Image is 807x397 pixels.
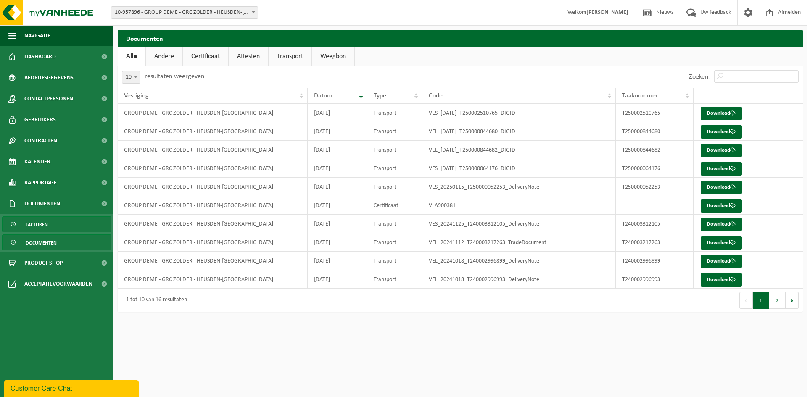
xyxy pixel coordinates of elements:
[4,379,140,397] iframe: chat widget
[2,216,111,232] a: Facturen
[701,236,742,250] a: Download
[183,47,228,66] a: Certificaat
[422,178,615,196] td: VES_20250115_T250000052253_DeliveryNote
[118,104,308,122] td: GROUP DEME - GRC ZOLDER - HEUSDEN-[GEOGRAPHIC_DATA]
[367,122,422,141] td: Transport
[24,172,57,193] span: Rapportage
[374,92,386,99] span: Type
[367,270,422,289] td: Transport
[118,47,145,66] a: Alle
[701,218,742,231] a: Download
[689,74,710,80] label: Zoeken:
[367,252,422,270] td: Transport
[124,92,149,99] span: Vestiging
[701,181,742,194] a: Download
[308,252,367,270] td: [DATE]
[312,47,354,66] a: Weegbon
[308,141,367,159] td: [DATE]
[118,196,308,215] td: GROUP DEME - GRC ZOLDER - HEUSDEN-[GEOGRAPHIC_DATA]
[122,71,140,84] span: 10
[118,159,308,178] td: GROUP DEME - GRC ZOLDER - HEUSDEN-[GEOGRAPHIC_DATA]
[586,9,628,16] strong: [PERSON_NAME]
[616,122,694,141] td: T250000844680
[753,292,769,309] button: 1
[422,252,615,270] td: VEL_20241018_T240002996899_DeliveryNote
[24,151,50,172] span: Kalender
[769,292,786,309] button: 2
[269,47,311,66] a: Transport
[622,92,658,99] span: Taaknummer
[422,233,615,252] td: VEL_20241112_T240003217263_TradeDocument
[701,125,742,139] a: Download
[786,292,799,309] button: Next
[24,273,92,294] span: Acceptatievoorwaarden
[229,47,268,66] a: Attesten
[118,233,308,252] td: GROUP DEME - GRC ZOLDER - HEUSDEN-[GEOGRAPHIC_DATA]
[308,196,367,215] td: [DATE]
[308,233,367,252] td: [DATE]
[422,215,615,233] td: VES_20241125_T240003312105_DeliveryNote
[616,104,694,122] td: T250002510765
[145,73,204,80] label: resultaten weergeven
[701,273,742,287] a: Download
[146,47,182,66] a: Andere
[122,293,187,308] div: 1 tot 10 van 16 resultaten
[367,104,422,122] td: Transport
[429,92,443,99] span: Code
[616,141,694,159] td: T250000844682
[367,141,422,159] td: Transport
[367,233,422,252] td: Transport
[24,130,57,151] span: Contracten
[701,144,742,157] a: Download
[2,234,111,250] a: Documenten
[616,252,694,270] td: T240002996899
[24,25,50,46] span: Navigatie
[422,159,615,178] td: VES_[DATE]_T250000064176_DIGID
[701,199,742,213] a: Download
[422,141,615,159] td: VEL_[DATE]_T250000844682_DIGID
[616,178,694,196] td: T250000052253
[739,292,753,309] button: Previous
[24,46,56,67] span: Dashboard
[616,233,694,252] td: T240003217263
[118,30,803,46] h2: Documenten
[701,162,742,176] a: Download
[308,104,367,122] td: [DATE]
[24,88,73,109] span: Contactpersonen
[308,122,367,141] td: [DATE]
[422,122,615,141] td: VEL_[DATE]_T250000844680_DIGID
[367,178,422,196] td: Transport
[314,92,332,99] span: Datum
[118,141,308,159] td: GROUP DEME - GRC ZOLDER - HEUSDEN-[GEOGRAPHIC_DATA]
[122,71,140,83] span: 10
[118,215,308,233] td: GROUP DEME - GRC ZOLDER - HEUSDEN-[GEOGRAPHIC_DATA]
[24,109,56,130] span: Gebruikers
[26,235,57,251] span: Documenten
[616,270,694,289] td: T240002996993
[24,67,74,88] span: Bedrijfsgegevens
[367,215,422,233] td: Transport
[111,7,258,18] span: 10-957896 - GROUP DEME - GRC ZOLDER - HEUSDEN-ZOLDER
[118,270,308,289] td: GROUP DEME - GRC ZOLDER - HEUSDEN-[GEOGRAPHIC_DATA]
[308,215,367,233] td: [DATE]
[24,193,60,214] span: Documenten
[308,270,367,289] td: [DATE]
[118,122,308,141] td: GROUP DEME - GRC ZOLDER - HEUSDEN-[GEOGRAPHIC_DATA]
[367,196,422,215] td: Certificaat
[701,107,742,120] a: Download
[308,159,367,178] td: [DATE]
[118,178,308,196] td: GROUP DEME - GRC ZOLDER - HEUSDEN-[GEOGRAPHIC_DATA]
[422,196,615,215] td: VLA900381
[367,159,422,178] td: Transport
[422,270,615,289] td: VEL_20241018_T240002996993_DeliveryNote
[308,178,367,196] td: [DATE]
[24,252,63,273] span: Product Shop
[422,104,615,122] td: VES_[DATE]_T250002510765_DIGID
[701,255,742,268] a: Download
[26,217,48,233] span: Facturen
[111,6,258,19] span: 10-957896 - GROUP DEME - GRC ZOLDER - HEUSDEN-ZOLDER
[616,215,694,233] td: T240003312105
[118,252,308,270] td: GROUP DEME - GRC ZOLDER - HEUSDEN-[GEOGRAPHIC_DATA]
[616,159,694,178] td: T250000064176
